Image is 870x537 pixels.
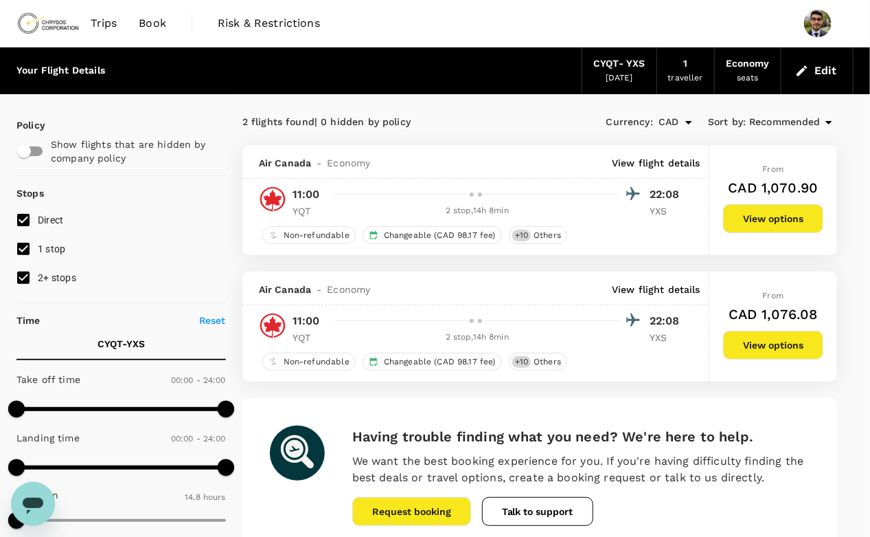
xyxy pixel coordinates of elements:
[139,15,166,32] span: Book
[606,115,653,130] span: Currency :
[612,156,700,170] p: View flight details
[792,60,842,82] button: Edit
[363,353,502,371] div: Changeable (CAD 98.17 fee)
[11,482,55,526] iframe: Button to launch messaging window
[528,230,566,241] span: Others
[218,15,320,32] span: Risk & Restrictions
[259,312,286,340] img: AC
[262,353,356,371] div: Non-refundable
[512,230,531,241] span: + 10
[612,283,700,296] p: View flight details
[185,492,226,502] span: 14.8 hours
[38,215,64,226] span: Direct
[363,226,502,244] div: Changeable (CAD 98.17 fee)
[16,188,44,199] strong: Stops
[708,115,746,130] span: Sort by :
[16,63,105,78] div: Your Flight Details
[293,186,320,203] p: 11:00
[668,72,703,85] div: traveller
[171,375,226,385] span: 00:00 - 24:00
[509,226,567,244] div: +10Others
[171,434,226,443] span: 00:00 - 24:00
[38,272,76,283] span: 2+ stops
[726,56,770,72] div: Economy
[311,283,327,296] span: -
[482,497,593,526] button: Talk to support
[199,314,226,327] p: Reset
[679,113,698,132] button: Open
[729,303,818,325] h6: CAD 1,076.08
[528,356,566,368] span: Others
[509,353,567,371] div: +10Others
[327,283,370,296] span: Economy
[606,72,633,85] div: [DATE]
[91,15,117,32] span: Trips
[16,373,80,386] p: Take off time
[804,10,832,37] img: Darshan Chauhan
[650,313,684,329] p: 22:08
[293,331,327,344] p: YQT
[729,177,819,199] h6: CAD 1,070.90
[378,356,501,368] span: Changeable (CAD 98.17 fee)
[512,356,531,368] span: + 10
[650,186,684,203] p: 22:08
[259,156,312,170] span: Air Canada
[16,118,29,132] p: Policy
[259,283,312,296] span: Air Canada
[278,356,355,368] span: Non-refundable
[737,72,759,85] div: seats
[278,230,355,241] span: Non-refundable
[293,204,327,218] p: YQT
[650,331,684,344] p: YXS
[593,56,645,72] div: CYQT - YXS
[335,204,619,218] div: 2 stop , 14h 8min
[352,497,471,526] button: Request booking
[352,426,810,448] h6: Having trouble finding what you need? We're here to help.
[242,115,540,130] div: 2 flights found | 0 hidden by policy
[723,204,823,233] button: View options
[335,331,619,344] div: 2 stop , 14h 8min
[16,314,41,327] p: Time
[293,313,320,329] p: 11:00
[327,156,370,170] span: Economy
[16,8,80,39] img: Chrysos Corporation
[98,337,145,351] p: CYQT - YXS
[262,226,356,244] div: Non-refundable
[16,431,80,445] p: Landing time
[352,453,810,486] p: We want the best booking experience for you. If you're having difficulty finding the best deals o...
[683,56,687,72] div: 1
[311,156,327,170] span: -
[723,331,823,360] button: View options
[51,138,216,165] p: Show flights that are hidden by company policy
[38,243,66,254] span: 1 stop
[378,230,501,241] span: Changeable (CAD 98.17 fee)
[763,291,784,300] span: From
[650,204,684,218] p: YXS
[749,115,821,130] span: Recommended
[763,164,784,174] span: From
[259,186,286,213] img: AC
